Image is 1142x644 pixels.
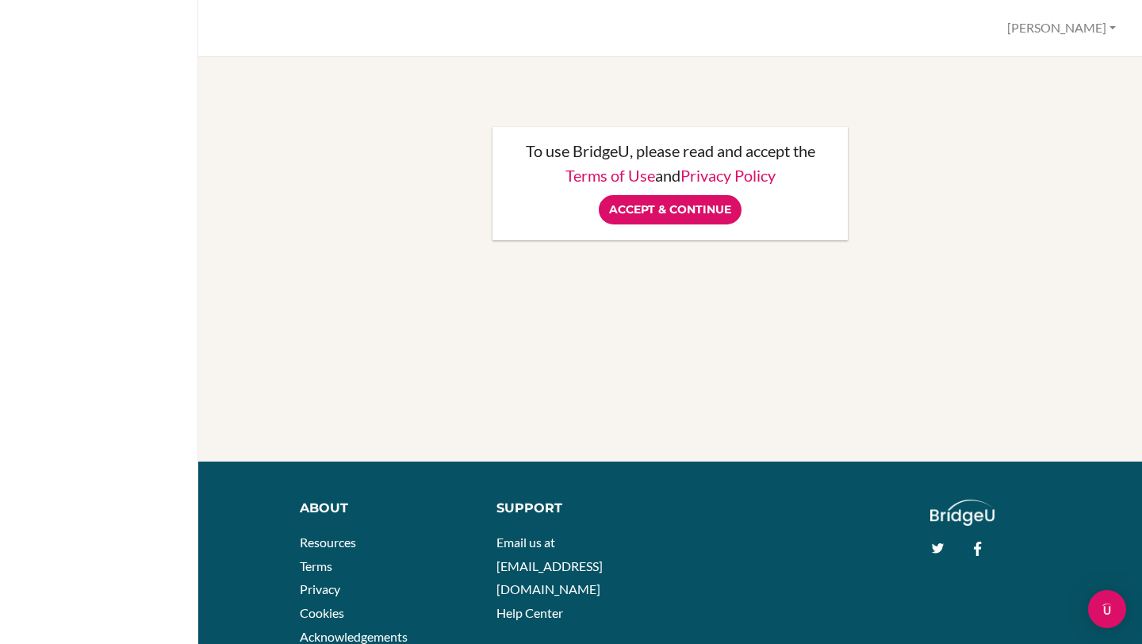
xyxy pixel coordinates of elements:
[300,558,332,573] a: Terms
[565,166,655,185] a: Terms of Use
[599,195,742,224] input: Accept & Continue
[300,500,473,518] div: About
[1088,590,1126,628] div: Open Intercom Messenger
[300,605,344,620] a: Cookies
[496,535,603,596] a: Email us at [EMAIL_ADDRESS][DOMAIN_NAME]
[930,500,994,526] img: logo_white@2x-f4f0deed5e89b7ecb1c2cc34c3e3d731f90f0f143d5ea2071677605dd97b5244.png
[496,605,563,620] a: Help Center
[300,535,356,550] a: Resources
[508,143,832,159] p: To use BridgeU, please read and accept the
[508,167,832,183] p: and
[300,629,408,644] a: Acknowledgements
[496,500,658,518] div: Support
[680,166,776,185] a: Privacy Policy
[1000,13,1123,43] button: [PERSON_NAME]
[300,581,340,596] a: Privacy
